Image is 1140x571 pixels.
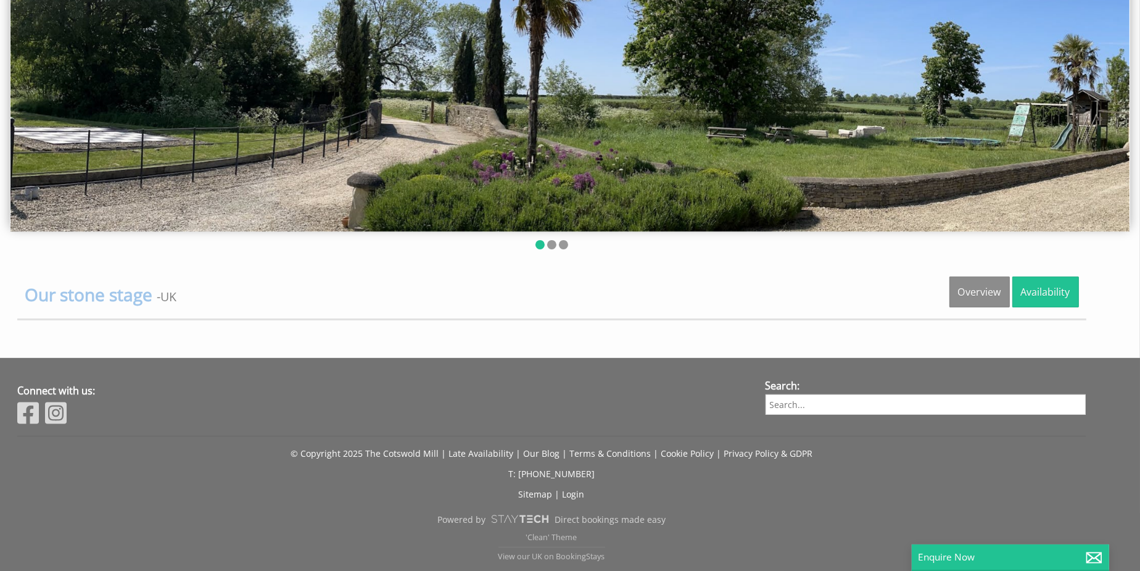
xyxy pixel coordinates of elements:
[17,384,744,398] h3: Connect with us:
[918,551,1103,564] p: Enquire Now
[291,448,439,459] a: © Copyright 2025 The Cotswold Mill
[661,448,714,459] a: Cookie Policy
[519,488,553,500] a: Sitemap
[1012,277,1079,307] a: Availability
[766,379,1086,393] h3: Search:
[569,448,651,459] a: Terms & Conditions
[523,448,560,459] a: Our Blog
[555,488,560,500] span: |
[157,288,176,305] span: -
[949,277,1010,307] a: Overview
[25,283,152,306] span: Our stone stage
[562,448,567,459] span: |
[508,468,595,480] a: T: [PHONE_NUMBER]
[17,509,1086,530] a: Powered byDirect bookings made easy
[441,448,446,459] span: |
[563,488,585,500] a: Login
[766,394,1086,415] input: Search...
[653,448,658,459] span: |
[45,401,67,425] img: Instagram
[716,448,721,459] span: |
[490,512,550,527] img: scrumpy.png
[724,448,812,459] a: Privacy Policy & GDPR
[25,283,157,306] a: Our stone stage
[498,547,605,562] a: View our UK on BookingStays
[516,448,521,459] span: |
[17,401,39,425] img: Facebook
[160,288,176,305] a: UK
[17,532,1086,543] p: 'Clean' Theme
[448,448,513,459] a: Late Availability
